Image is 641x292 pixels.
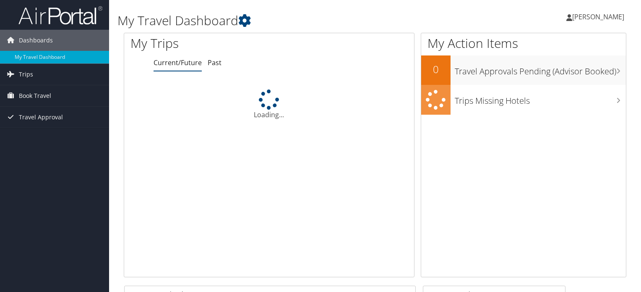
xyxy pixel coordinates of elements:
[19,30,53,51] span: Dashboards
[124,89,414,120] div: Loading...
[455,61,626,77] h3: Travel Approvals Pending (Advisor Booked)
[572,12,624,21] span: [PERSON_NAME]
[566,4,633,29] a: [PERSON_NAME]
[19,64,33,85] span: Trips
[19,85,51,106] span: Book Travel
[421,34,626,52] h1: My Action Items
[421,85,626,115] a: Trips Missing Hotels
[421,62,451,76] h2: 0
[208,58,221,67] a: Past
[154,58,202,67] a: Current/Future
[117,12,461,29] h1: My Travel Dashboard
[421,55,626,85] a: 0Travel Approvals Pending (Advisor Booked)
[18,5,102,25] img: airportal-logo.png
[130,34,287,52] h1: My Trips
[19,107,63,128] span: Travel Approval
[455,91,626,107] h3: Trips Missing Hotels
